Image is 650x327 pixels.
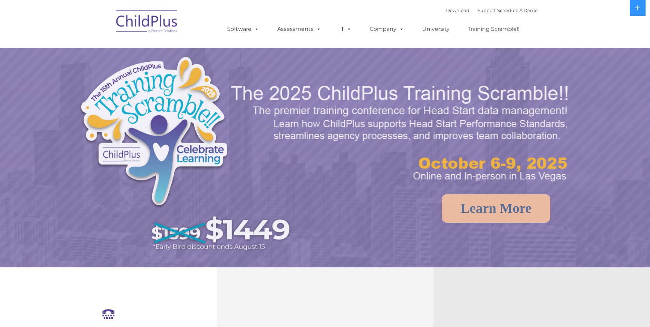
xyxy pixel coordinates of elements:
a: Company [363,22,411,36]
font: | [446,8,538,13]
a: IT [332,22,358,36]
a: Schedule A Demo [497,8,538,13]
a: Training Scramble!! [461,22,526,36]
img: ChildPlus by Procare Solutions [113,5,181,40]
a: Learn More [442,194,550,223]
a: Software [220,22,266,36]
a: Support [478,8,496,13]
a: Assessments [270,22,328,36]
a: Download [446,8,469,13]
a: University [415,22,456,36]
